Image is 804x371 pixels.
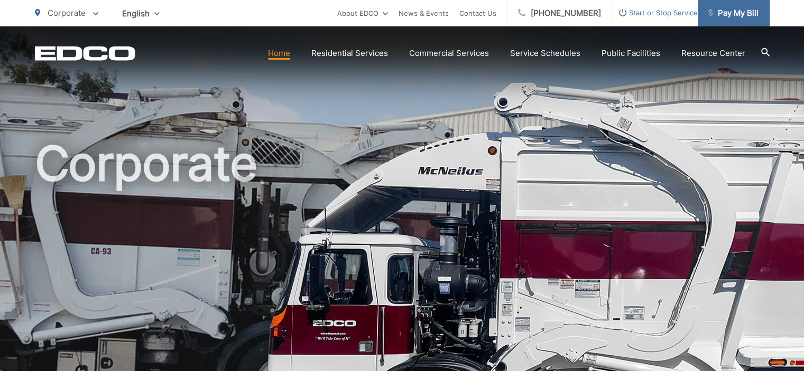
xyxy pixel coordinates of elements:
[337,7,388,20] a: About EDCO
[35,46,135,61] a: EDCD logo. Return to the homepage.
[510,47,580,60] a: Service Schedules
[114,4,168,23] span: English
[48,8,86,18] span: Corporate
[268,47,290,60] a: Home
[681,47,745,60] a: Resource Center
[399,7,449,20] a: News & Events
[708,7,759,20] span: Pay My Bill
[409,47,489,60] a: Commercial Services
[311,47,388,60] a: Residential Services
[459,7,496,20] a: Contact Us
[602,47,660,60] a: Public Facilities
